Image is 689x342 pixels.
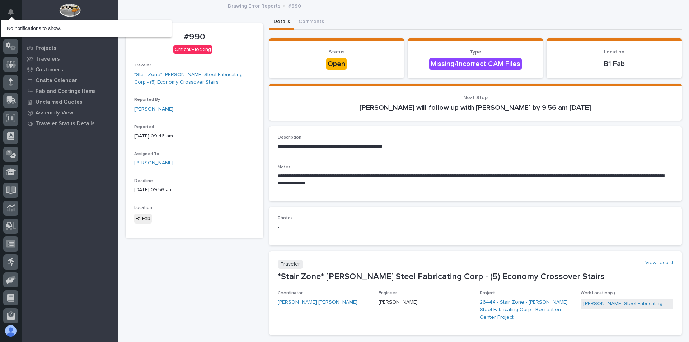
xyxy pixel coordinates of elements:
[7,25,166,32] p: No notifications to show.
[134,98,160,102] span: Reported By
[134,179,153,183] span: Deadline
[326,58,347,70] div: Open
[379,299,471,306] p: [PERSON_NAME]
[134,159,173,167] a: [PERSON_NAME]
[173,45,212,54] div: Critical/Blocking
[22,86,118,97] a: Fab and Coatings Items
[22,97,118,107] a: Unclaimed Quotes
[480,299,572,321] a: 26444 - Stair Zone - [PERSON_NAME] Steel Fabricating Corp - Recreation Center Project
[134,186,255,194] p: [DATE] 09:56 am
[22,107,118,118] a: Assembly View
[36,78,77,84] p: Onsite Calendar
[36,56,60,62] p: Travelers
[9,9,18,20] div: Notifications
[555,60,673,68] p: B1 Fab
[36,110,73,116] p: Assembly View
[36,45,56,52] p: Projects
[134,214,152,224] div: B1 Fab
[134,106,173,113] a: [PERSON_NAME]
[278,272,674,282] p: *Stair Zone* [PERSON_NAME] Steel Fabricating Corp - (5) Economy Crossover Stairs
[604,50,624,55] span: Location
[3,323,18,338] button: users-avatar
[36,121,95,127] p: Traveler Status Details
[278,260,303,269] p: Traveler
[22,53,118,64] a: Travelers
[228,1,280,9] p: Drawing Error Reports
[134,125,154,129] span: Reported
[22,64,118,75] a: Customers
[22,43,118,53] a: Projects
[429,58,522,70] div: Missing/Incorrect CAM Files
[22,118,118,129] a: Traveler Status Details
[278,291,303,295] span: Coordinator
[463,95,488,100] span: Next Step
[3,4,18,19] button: Notifications
[36,88,96,95] p: Fab and Coatings Items
[329,50,344,55] span: Status
[645,260,673,266] a: View record
[134,32,255,42] p: #990
[278,299,357,306] a: [PERSON_NAME] [PERSON_NAME]
[581,291,615,295] span: Work Location(s)
[278,216,293,220] span: Photos
[134,71,255,86] a: *Stair Zone* [PERSON_NAME] Steel Fabricating Corp - (5) Economy Crossover Stairs
[134,63,151,67] span: Traveler
[134,152,159,156] span: Assigned To
[480,291,495,295] span: Project
[278,103,674,112] p: [PERSON_NAME] will follow up with [PERSON_NAME] by 9:56 am [DATE]
[269,15,294,30] button: Details
[583,300,670,308] a: [PERSON_NAME] Steel Fabricating Corp
[134,206,152,210] span: Location
[22,75,118,86] a: Onsite Calendar
[294,15,328,30] button: Comments
[288,1,301,9] p: #990
[470,50,481,55] span: Type
[278,224,673,231] p: -
[134,132,255,140] p: [DATE] 09:46 am
[36,99,83,106] p: Unclaimed Quotes
[36,67,63,73] p: Customers
[278,165,291,169] span: Notes
[59,4,80,17] img: Workspace Logo
[379,291,397,295] span: Engineer
[278,135,301,140] span: Description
